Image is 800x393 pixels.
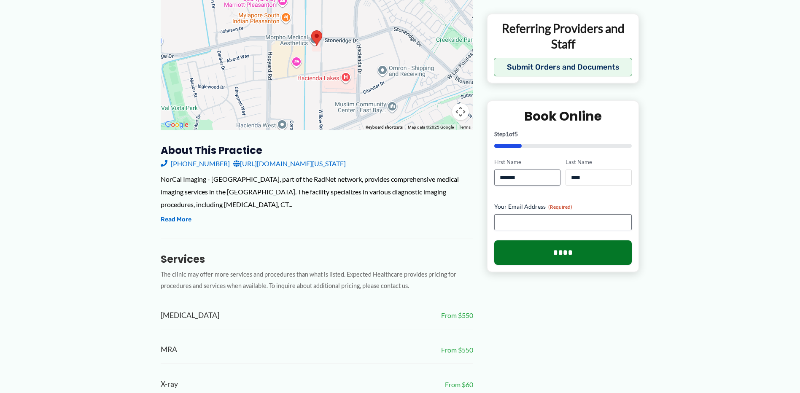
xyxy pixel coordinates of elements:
h3: About this practice [161,144,473,157]
button: Keyboard shortcuts [366,124,403,130]
a: [PHONE_NUMBER] [161,157,230,170]
span: MRA [161,343,177,357]
h2: Book Online [494,108,632,124]
label: Last Name [566,158,632,166]
label: Your Email Address [494,202,632,210]
span: From $550 [441,344,473,356]
h3: Services [161,253,473,266]
span: (Required) [548,203,572,210]
p: The clinic may offer more services and procedures than what is listed. Expected Healthcare provid... [161,269,473,292]
p: Step of [494,131,632,137]
button: Submit Orders and Documents [494,58,633,76]
span: From $60 [445,378,473,391]
a: Terms (opens in new tab) [459,125,471,129]
span: X-ray [161,377,178,391]
label: First Name [494,158,560,166]
button: Read More [161,215,191,225]
a: Open this area in Google Maps (opens a new window) [163,119,191,130]
button: Map camera controls [452,103,469,120]
span: From $550 [441,309,473,322]
span: Map data ©2025 Google [408,125,454,129]
p: Referring Providers and Staff [494,21,633,51]
img: Google [163,119,191,130]
span: [MEDICAL_DATA] [161,309,219,323]
a: [URL][DOMAIN_NAME][US_STATE] [233,157,346,170]
div: NorCal Imaging - [GEOGRAPHIC_DATA], part of the RadNet network, provides comprehensive medical im... [161,173,473,210]
span: 5 [514,130,518,137]
span: 1 [506,130,509,137]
